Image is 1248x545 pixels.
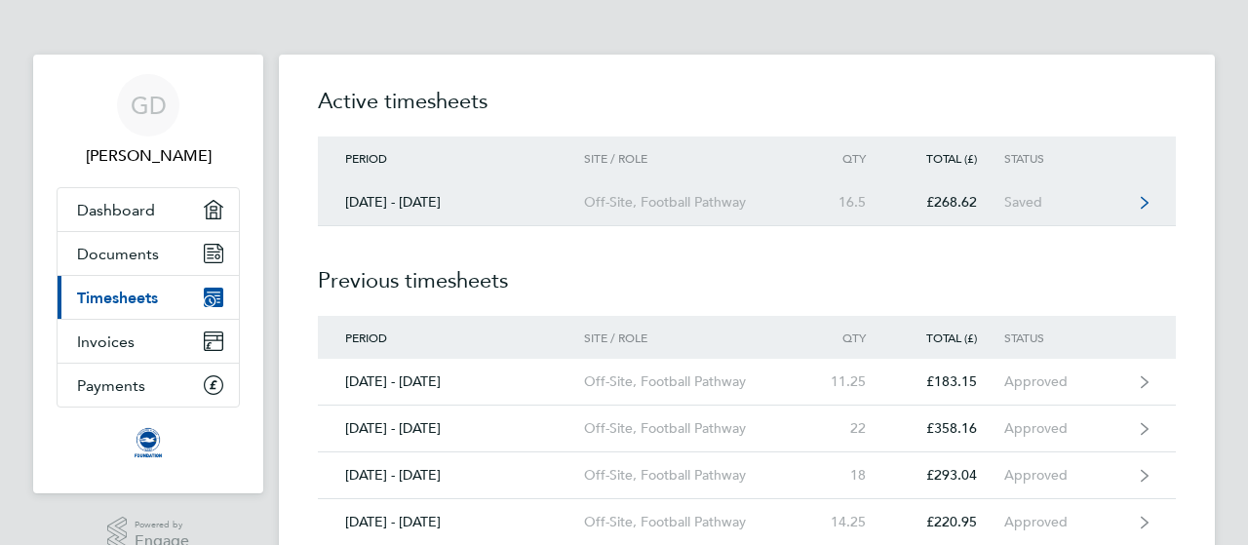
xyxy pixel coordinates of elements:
span: Powered by [135,517,189,533]
div: Off-Site, Football Pathway [584,194,807,211]
div: £293.04 [893,467,1004,484]
div: £268.62 [893,194,1004,211]
div: Total (£) [893,331,1004,344]
div: 16.5 [807,194,893,211]
a: [DATE] - [DATE]Off-Site, Football Pathway18£293.04Approved [318,452,1176,499]
a: Payments [58,364,239,407]
div: Qty [807,151,893,165]
div: £358.16 [893,420,1004,437]
span: Graham Draper [57,144,240,168]
img: albioninthecommunity-logo-retina.png [133,427,164,458]
div: [DATE] - [DATE] [318,420,584,437]
div: 22 [807,420,893,437]
div: 11.25 [807,373,893,390]
div: Approved [1004,514,1124,530]
div: £183.15 [893,373,1004,390]
span: Timesheets [77,289,158,307]
h2: Active timesheets [318,86,1176,136]
div: Site / Role [584,331,807,344]
a: GD[PERSON_NAME] [57,74,240,168]
nav: Main navigation [33,55,263,493]
a: [DATE] - [DATE]Off-Site, Football Pathway22£358.16Approved [318,406,1176,452]
span: Period [345,330,387,345]
a: Documents [58,232,239,275]
a: Timesheets [58,276,239,319]
div: Off-Site, Football Pathway [584,514,807,530]
div: Saved [1004,194,1124,211]
span: GD [131,93,167,118]
div: 18 [807,467,893,484]
span: Period [345,150,387,166]
div: Off-Site, Football Pathway [584,467,807,484]
div: Site / Role [584,151,807,165]
div: Off-Site, Football Pathway [584,420,807,437]
a: Go to home page [57,427,240,458]
div: [DATE] - [DATE] [318,194,584,211]
div: £220.95 [893,514,1004,530]
div: Approved [1004,420,1124,437]
a: [DATE] - [DATE]Off-Site, Football Pathway16.5£268.62Saved [318,179,1176,226]
div: Status [1004,151,1124,165]
a: Invoices [58,320,239,363]
div: [DATE] - [DATE] [318,514,584,530]
h2: Previous timesheets [318,226,1176,316]
div: Off-Site, Football Pathway [584,373,807,390]
span: Payments [77,376,145,395]
span: Dashboard [77,201,155,219]
div: [DATE] - [DATE] [318,467,584,484]
a: [DATE] - [DATE]Off-Site, Football Pathway11.25£183.15Approved [318,359,1176,406]
div: Total (£) [893,151,1004,165]
div: Status [1004,331,1124,344]
span: Invoices [77,332,135,351]
div: Qty [807,331,893,344]
a: Dashboard [58,188,239,231]
div: Approved [1004,467,1124,484]
div: Approved [1004,373,1124,390]
span: Documents [77,245,159,263]
div: [DATE] - [DATE] [318,373,584,390]
div: 14.25 [807,514,893,530]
